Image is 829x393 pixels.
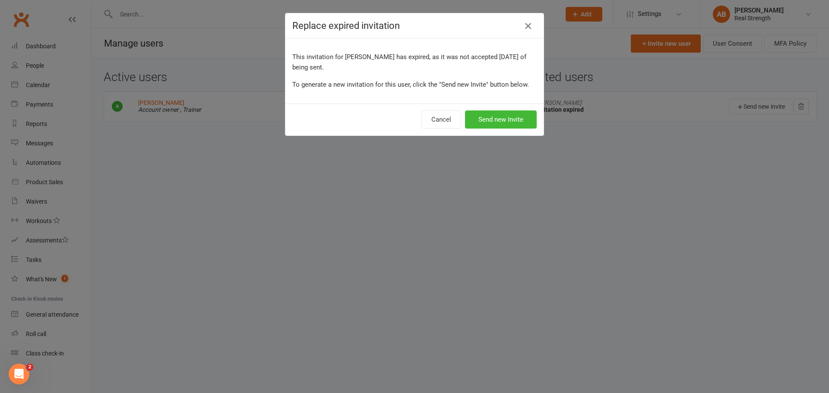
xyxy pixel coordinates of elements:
[521,19,535,33] button: Close
[292,81,529,88] span: To generate a new invitation for this user, click the "Send new Invite" button below.
[26,364,33,371] span: 2
[292,53,526,71] span: This invitation for [PERSON_NAME] has expired, as it was not accepted [DATE] of being sent.
[9,364,29,384] iframe: Intercom live chat
[292,20,537,31] h4: Replace expired invitation
[465,110,537,129] button: Send new Invite
[421,110,461,129] button: Cancel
